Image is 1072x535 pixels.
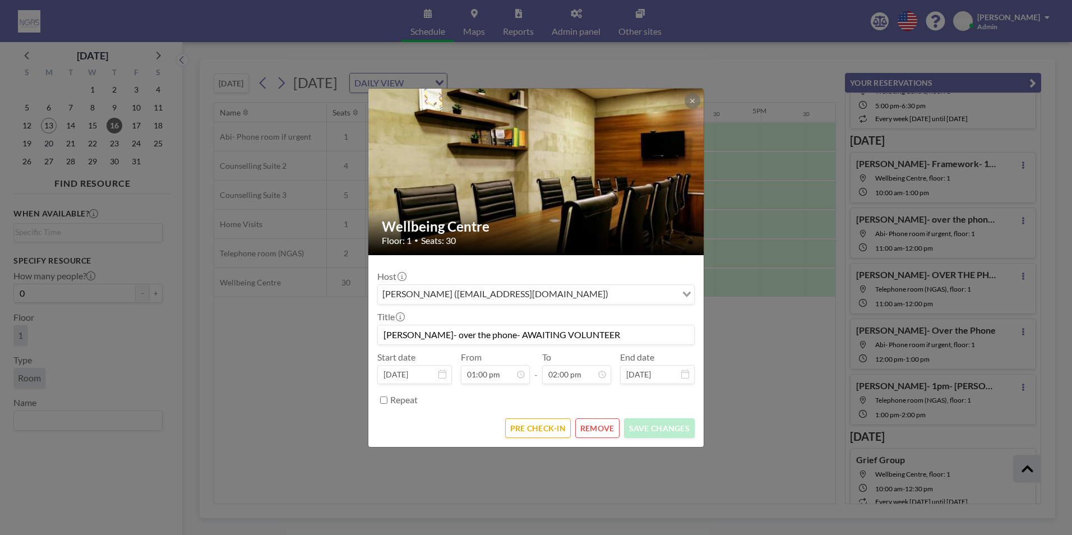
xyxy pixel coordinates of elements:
img: 537.jpg [368,59,705,284]
span: Seats: 30 [421,235,456,246]
span: - [534,356,538,380]
label: From [461,352,482,363]
button: REMOVE [575,418,620,438]
label: Start date [377,352,415,363]
label: Host [377,271,405,282]
h2: Wellbeing Centre [382,218,691,235]
span: Floor: 1 [382,235,412,246]
label: Repeat [390,394,418,405]
label: End date [620,352,654,363]
input: Search for option [612,287,676,302]
button: PRE CHECK-IN [505,418,571,438]
span: • [414,236,418,245]
div: Search for option [378,285,694,304]
input: (No title) [378,325,694,344]
label: Title [377,311,404,322]
span: [PERSON_NAME] ([EMAIL_ADDRESS][DOMAIN_NAME]) [380,287,611,302]
button: SAVE CHANGES [624,418,695,438]
label: To [542,352,551,363]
